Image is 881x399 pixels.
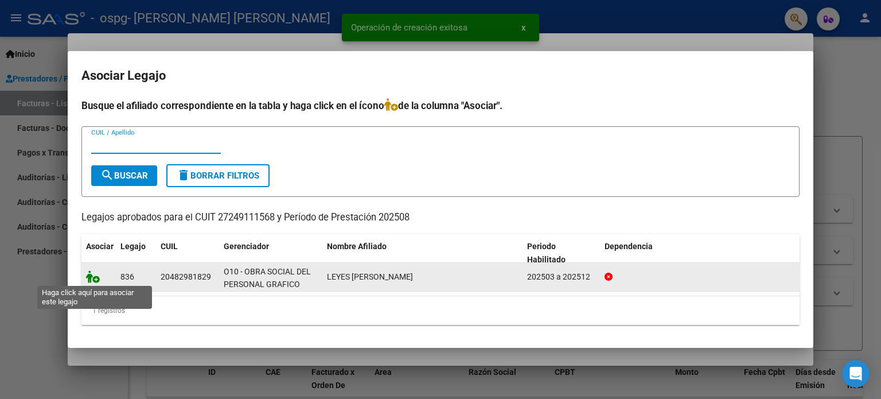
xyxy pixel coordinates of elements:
[600,234,800,272] datatable-header-cell: Dependencia
[523,234,600,272] datatable-header-cell: Periodo Habilitado
[527,270,595,284] div: 202503 a 202512
[81,65,800,87] h2: Asociar Legajo
[161,270,211,284] div: 20482981829
[224,267,311,289] span: O10 - OBRA SOCIAL DEL PERSONAL GRAFICO
[224,242,269,251] span: Gerenciador
[605,242,653,251] span: Dependencia
[91,165,157,186] button: Buscar
[116,234,156,272] datatable-header-cell: Legajo
[86,242,114,251] span: Asociar
[177,171,259,181] span: Borrar Filtros
[327,242,387,251] span: Nombre Afiliado
[166,164,270,187] button: Borrar Filtros
[219,234,322,272] datatable-header-cell: Gerenciador
[81,211,800,225] p: Legajos aprobados para el CUIT 27249111568 y Período de Prestación 202508
[322,234,523,272] datatable-header-cell: Nombre Afiliado
[527,242,566,264] span: Periodo Habilitado
[177,168,190,182] mat-icon: delete
[327,272,413,281] span: LEYES PABLO GABRIEL
[120,272,134,281] span: 836
[156,234,219,272] datatable-header-cell: CUIL
[842,360,870,388] div: Open Intercom Messenger
[81,296,800,325] div: 1 registros
[161,242,178,251] span: CUIL
[100,171,148,181] span: Buscar
[81,98,800,113] h4: Busque el afiliado correspondiente en la tabla y haga click en el ícono de la columna "Asociar".
[120,242,146,251] span: Legajo
[100,168,114,182] mat-icon: search
[81,234,116,272] datatable-header-cell: Asociar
